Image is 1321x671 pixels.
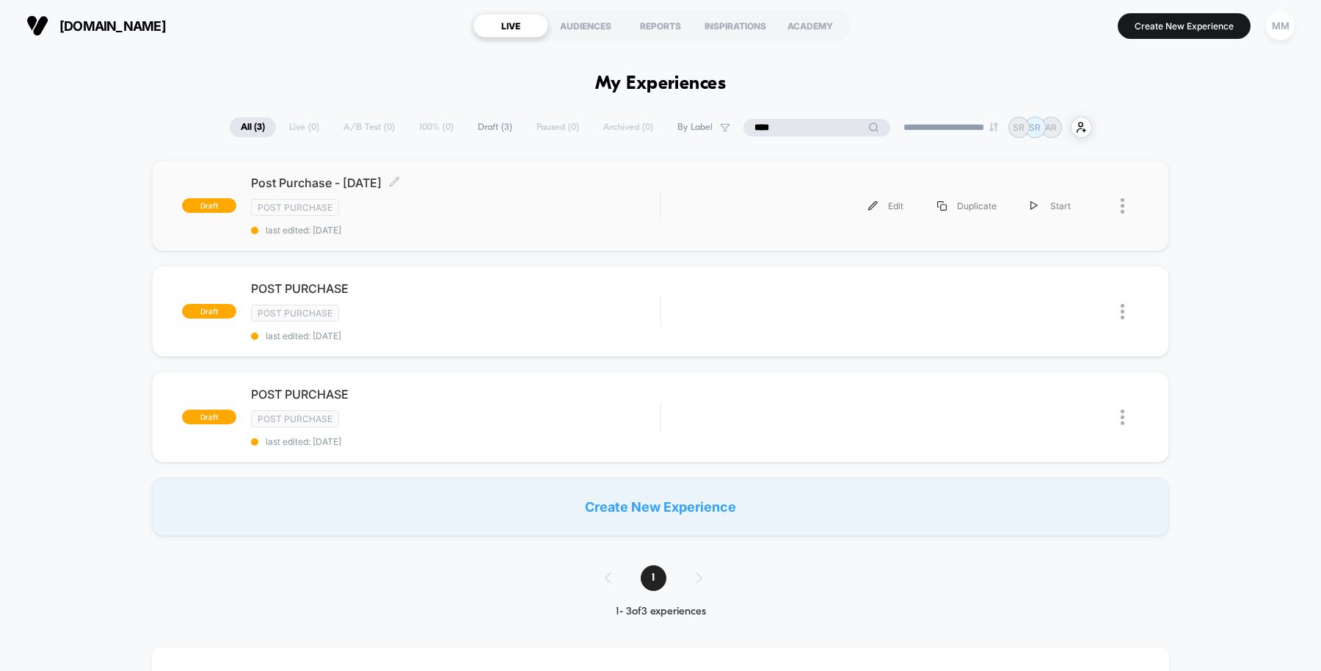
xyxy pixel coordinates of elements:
[773,14,848,37] div: ACADEMY
[1121,198,1124,214] img: close
[251,387,660,402] span: POST PURCHASE
[937,201,947,211] img: menu
[989,123,998,131] img: end
[1121,304,1124,319] img: close
[251,199,339,216] span: Post Purchase
[595,73,727,95] h1: My Experiences
[677,122,713,133] span: By Label
[251,410,339,427] span: Post Purchase
[251,175,660,190] span: Post Purchase - [DATE]
[623,14,698,37] div: REPORTS
[251,436,660,447] span: last edited: [DATE]
[1014,189,1088,222] div: Start
[251,281,660,296] span: POST PURCHASE
[1030,201,1038,211] img: menu
[1013,122,1025,133] p: SR
[920,189,1014,222] div: Duplicate
[851,189,920,222] div: Edit
[251,225,660,236] span: last edited: [DATE]
[182,304,236,319] span: draft
[473,14,548,37] div: LIVE
[698,14,773,37] div: INSPIRATIONS
[1029,122,1041,133] p: SR
[152,477,1169,536] div: Create New Experience
[59,18,166,34] span: [DOMAIN_NAME]
[467,117,523,137] span: Draft ( 3 )
[182,198,236,213] span: draft
[1121,410,1124,425] img: close
[868,201,878,211] img: menu
[641,565,666,591] span: 1
[1266,12,1295,40] div: MM
[251,330,660,341] span: last edited: [DATE]
[230,117,276,137] span: All ( 3 )
[26,15,48,37] img: Visually logo
[182,410,236,424] span: draft
[251,305,339,322] span: Post Purchase
[1118,13,1251,39] button: Create New Experience
[590,606,732,618] div: 1 - 3 of 3 experiences
[1262,11,1299,41] button: MM
[1045,122,1057,133] p: AR
[548,14,623,37] div: AUDIENCES
[22,14,170,37] button: [DOMAIN_NAME]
